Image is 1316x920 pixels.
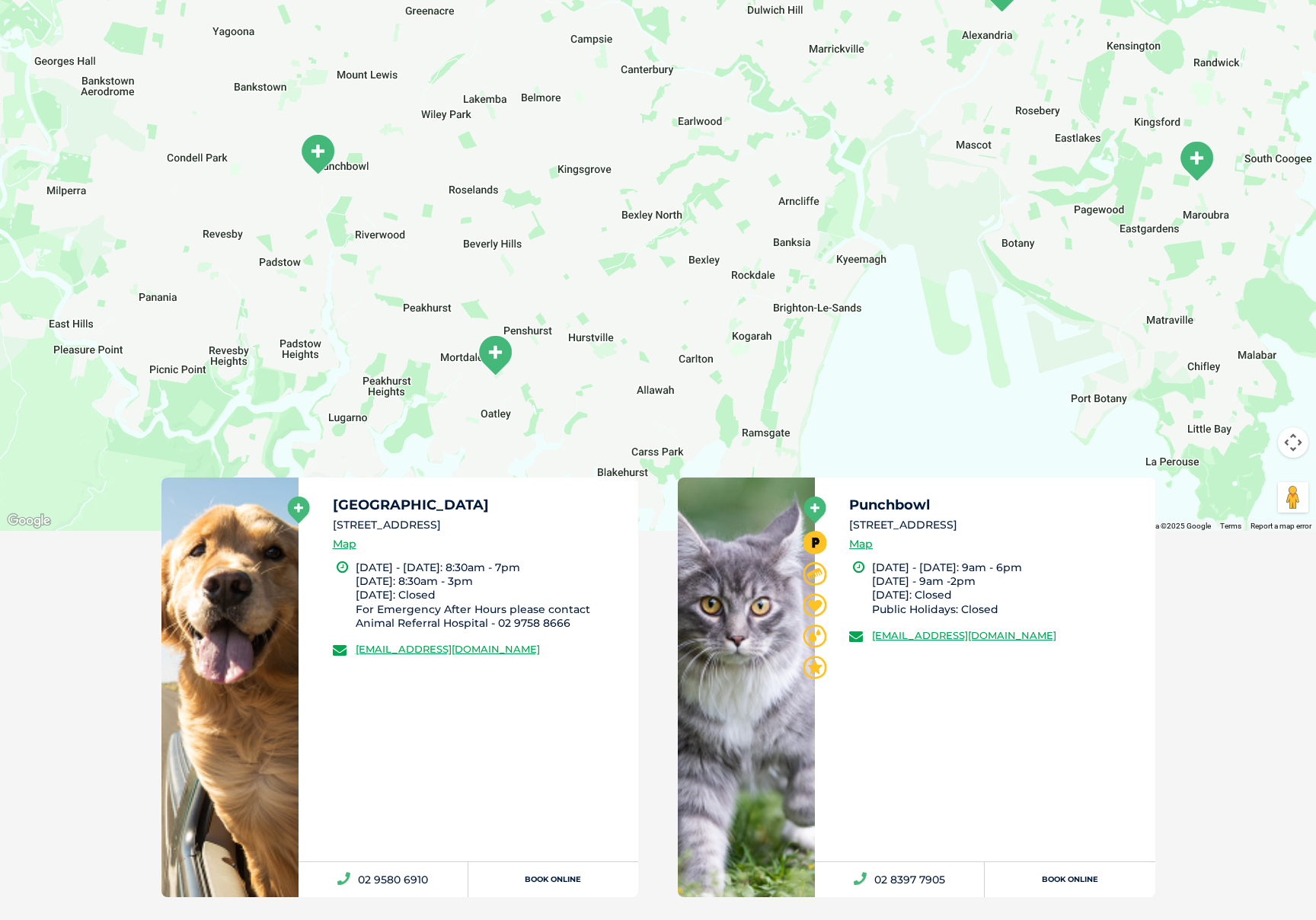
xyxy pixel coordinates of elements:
[333,535,356,553] a: Map
[1177,140,1215,182] div: Coogee-Maroubra
[849,517,1142,533] li: [STREET_ADDRESS]
[468,862,638,897] a: Book Online
[356,561,625,630] li: [DATE] - [DATE]: 8:30am - 7pm [DATE]: 8:30am - 3pm [DATE]: Closed For Emergency After Hours pleas...
[356,643,540,655] a: [EMAIL_ADDRESS][DOMAIN_NAME]
[1278,427,1308,458] button: Map camera controls
[333,498,625,512] h5: [GEOGRAPHIC_DATA]
[872,561,1142,616] li: [DATE] - [DATE]: 9am - 6pm [DATE] - 9am -2pm [DATE]: Closed Public Holidays: Closed
[1220,522,1241,530] a: Terms (opens in new tab)
[1251,522,1311,530] a: Report a map error
[4,511,54,531] a: Open this area in Google Maps (opens a new window)
[476,334,514,376] div: Mortdale
[849,535,873,553] a: Map
[1278,482,1308,513] button: Drag Pegman onto the map to open Street View
[849,498,1142,512] h5: Punchbowl
[333,517,625,533] li: [STREET_ADDRESS]
[815,862,985,897] a: 02 8397 7905
[299,862,468,897] a: 02 9580 6910
[299,133,337,175] div: Punchbowl
[985,862,1155,897] a: Book Online
[4,511,54,531] img: Google
[872,629,1056,641] a: [EMAIL_ADDRESS][DOMAIN_NAME]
